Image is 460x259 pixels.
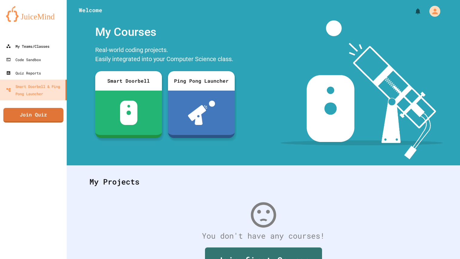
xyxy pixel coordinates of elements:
[168,71,235,91] div: Ping Pong Launcher
[6,43,49,50] div: My Teams/Classes
[280,20,443,159] img: banner-image-my-projects.png
[188,101,215,125] img: ppl-with-ball.png
[3,108,63,123] a: Join Quiz
[6,69,41,77] div: Quiz Reports
[83,170,443,194] div: My Projects
[423,4,442,18] div: My Account
[92,44,238,67] div: Real-world coding projects. Easily integrated into your Computer Science class.
[6,56,41,63] div: Code Sandbox
[92,20,238,44] div: My Courses
[95,71,162,91] div: Smart Doorbell
[83,230,443,242] div: You don't have any courses!
[6,6,61,22] img: logo-orange.svg
[403,6,423,16] div: My Notifications
[6,83,63,97] div: Smart Doorbell & Ping Pong Launcher
[120,101,137,125] img: sdb-white.svg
